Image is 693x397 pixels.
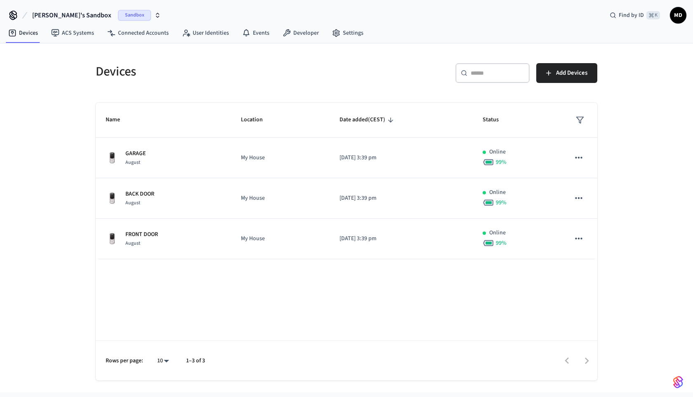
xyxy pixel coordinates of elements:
p: BACK DOOR [125,190,154,198]
p: GARAGE [125,149,146,158]
span: [PERSON_NAME]'s Sandbox [32,10,111,20]
span: Date added(CEST) [339,113,396,126]
span: Status [483,113,509,126]
p: [DATE] 3:39 pm [339,234,463,243]
p: My House [241,194,319,203]
p: [DATE] 3:39 pm [339,154,463,162]
p: FRONT DOOR [125,230,158,239]
span: August [125,199,140,206]
span: Location [241,113,273,126]
p: Online [489,229,506,237]
h5: Devices [96,63,342,80]
span: ⌘ K [646,11,660,19]
a: Devices [2,26,45,40]
a: User Identities [175,26,236,40]
span: 99 % [496,198,507,207]
span: Add Devices [556,68,587,78]
p: My House [241,154,319,162]
img: SeamLogoGradient.69752ec5.svg [673,376,683,389]
span: Find by ID [619,11,644,19]
span: 99 % [496,158,507,166]
a: Connected Accounts [101,26,175,40]
img: Yale Assure Touchscreen Wifi Smart Lock, Satin Nickel, Front [106,151,119,165]
span: MD [671,8,686,23]
p: 1–3 of 3 [186,357,205,365]
div: 10 [153,355,173,367]
a: Developer [276,26,325,40]
span: August [125,240,140,247]
table: sticky table [96,103,597,259]
a: ACS Systems [45,26,101,40]
img: Yale Assure Touchscreen Wifi Smart Lock, Satin Nickel, Front [106,232,119,246]
button: MD [670,7,686,24]
span: 99 % [496,239,507,247]
img: Yale Assure Touchscreen Wifi Smart Lock, Satin Nickel, Front [106,192,119,205]
p: [DATE] 3:39 pm [339,194,463,203]
p: Online [489,188,506,197]
p: Rows per page: [106,357,143,365]
a: Events [236,26,276,40]
span: Name [106,113,131,126]
div: Find by ID⌘ K [603,8,667,23]
a: Settings [325,26,370,40]
p: Online [489,148,506,156]
span: August [125,159,140,166]
button: Add Devices [536,63,597,83]
p: My House [241,234,319,243]
span: Sandbox [118,10,151,21]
